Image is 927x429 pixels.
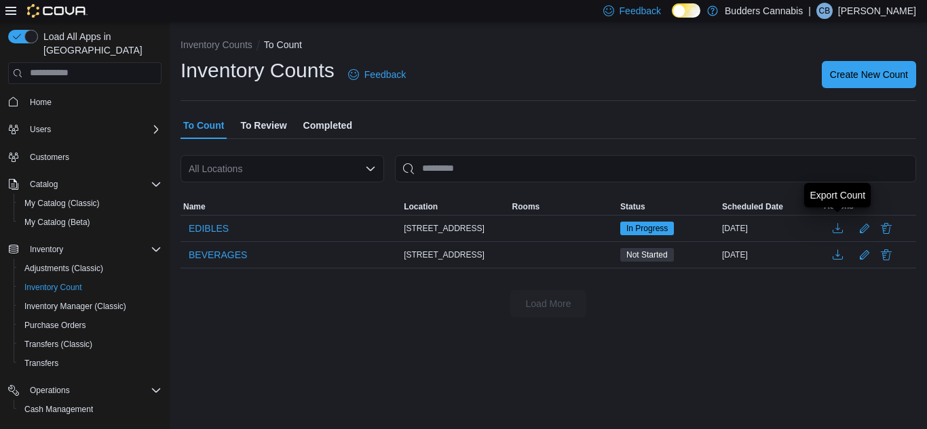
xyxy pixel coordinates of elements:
a: Transfers [19,355,64,371]
button: Name [181,199,401,215]
span: Catalog [24,176,162,192]
span: Feedback [364,68,406,81]
span: Location [404,201,438,212]
img: Cova [27,4,88,18]
span: Users [30,124,51,135]
span: Completed [303,112,352,139]
button: Adjustments (Classic) [14,259,167,278]
span: Inventory Manager (Classic) [24,301,126,312]
span: Adjustments (Classic) [24,263,103,274]
span: Transfers (Classic) [19,336,162,352]
span: [STREET_ADDRESS] [404,223,485,234]
button: Transfers [14,354,167,373]
a: Inventory Manager (Classic) [19,298,132,314]
span: Inventory Count [24,282,82,293]
span: CB [819,3,831,19]
span: Operations [30,385,70,396]
span: Customers [24,148,162,165]
button: Create New Count [822,61,916,88]
span: Status [620,201,645,212]
button: Load More [510,290,586,317]
span: Home [30,97,52,108]
button: Scheduled Date [719,199,821,215]
div: [DATE] [719,247,821,263]
a: Inventory Count [19,279,88,295]
button: BEVERAGES [183,245,252,265]
span: Catalog [30,179,58,190]
input: Dark Mode [672,3,700,18]
button: Purchase Orders [14,316,167,335]
span: Transfers [24,358,58,369]
span: Inventory Manager (Classic) [19,298,162,314]
span: BEVERAGES [189,248,247,262]
span: Name [183,201,206,212]
button: Catalog [24,176,63,192]
button: Operations [3,381,167,400]
span: To Review [240,112,286,139]
span: Load All Apps in [GEOGRAPHIC_DATA] [38,30,162,57]
span: Create New Count [830,68,908,81]
span: In Progress [620,222,674,235]
p: [PERSON_NAME] [838,3,916,19]
span: In Progress [626,222,668,234]
span: Home [24,94,162,110]
button: Cash Management [14,400,167,419]
button: To Count [264,39,302,50]
p: | [808,3,811,19]
span: Inventory [30,244,63,255]
span: My Catalog (Classic) [19,195,162,211]
span: Customers [30,152,69,163]
div: Export Count [810,188,865,202]
button: My Catalog (Beta) [14,213,167,232]
span: Purchase Orders [19,317,162,333]
button: My Catalog (Classic) [14,194,167,213]
span: Scheduled Date [722,201,783,212]
a: My Catalog (Beta) [19,214,96,230]
p: Budders Cannabis [725,3,803,19]
span: Adjustments (Classic) [19,260,162,277]
a: Purchase Orders [19,317,92,333]
button: Transfers (Classic) [14,335,167,354]
button: Status [618,199,719,215]
span: My Catalog (Beta) [19,214,162,230]
button: Catalog [3,175,167,194]
div: [DATE] [719,220,821,237]
button: Operations [24,382,75,399]
button: Delete [878,247,894,263]
button: EDIBLES [183,218,234,239]
button: Edit count details [856,245,873,265]
span: Feedback [620,4,661,18]
span: Cash Management [19,401,162,417]
button: Delete [878,220,894,237]
button: Inventory Count [14,278,167,297]
span: Not Started [626,249,668,261]
span: Inventory [24,241,162,258]
nav: An example of EuiBreadcrumbs [181,38,916,54]
button: Location [401,199,509,215]
button: Home [3,92,167,112]
span: Cash Management [24,404,93,415]
input: This is a search bar. After typing your query, hit enter to filter the results lower in the page. [395,155,916,182]
button: Customers [3,147,167,167]
span: To Count [183,112,224,139]
a: Customers [24,149,75,165]
span: Transfers (Classic) [24,339,92,350]
span: Not Started [620,248,674,262]
span: Users [24,121,162,138]
a: Home [24,94,57,110]
span: [STREET_ADDRESS] [404,249,485,260]
button: Users [24,121,56,138]
span: Purchase Orders [24,320,86,331]
a: Feedback [343,61,411,88]
span: EDIBLES [189,222,229,235]
span: Rooms [512,201,540,212]
span: Inventory Count [19,279,162,295]
h1: Inventory Counts [181,57,335,84]
a: My Catalog (Classic) [19,195,105,211]
span: My Catalog (Classic) [24,198,100,209]
span: My Catalog (Beta) [24,217,90,228]
button: Open list of options [365,163,376,174]
div: Caleb Bains [816,3,833,19]
span: Transfers [19,355,162,371]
